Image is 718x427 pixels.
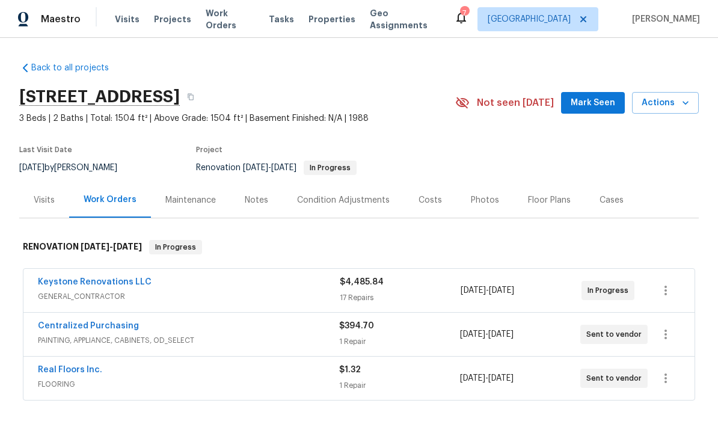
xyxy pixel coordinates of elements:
span: Maestro [41,13,81,25]
div: Visits [34,194,55,206]
span: [DATE] [489,286,514,295]
div: 17 Repairs [340,292,461,304]
span: PAINTING, APPLIANCE, CABINETS, OD_SELECT [38,334,339,346]
div: Floor Plans [528,194,571,206]
button: Copy Address [180,86,201,108]
span: In Progress [150,241,201,253]
span: Renovation [196,164,357,172]
span: Work Orders [206,7,254,31]
span: In Progress [305,164,355,171]
div: 1 Repair [339,379,459,392]
span: Projects [154,13,191,25]
div: 1 Repair [339,336,459,348]
div: Condition Adjustments [297,194,390,206]
div: Cases [600,194,624,206]
a: Keystone Renovations LLC [38,278,152,286]
span: Not seen [DATE] [477,97,554,109]
button: Actions [632,92,699,114]
span: [DATE] [113,242,142,251]
div: Photos [471,194,499,206]
div: Notes [245,194,268,206]
span: - [460,328,514,340]
span: Tasks [269,15,294,23]
span: Visits [115,13,140,25]
span: 3 Beds | 2 Baths | Total: 1504 ft² | Above Grade: 1504 ft² | Basement Finished: N/A | 1988 [19,112,455,124]
span: $4,485.84 [340,278,384,286]
span: Sent to vendor [586,372,646,384]
span: [DATE] [460,374,485,382]
div: by [PERSON_NAME] [19,161,132,175]
div: Work Orders [84,194,137,206]
span: [DATE] [271,164,296,172]
span: - [81,242,142,251]
span: Sent to vendor [586,328,646,340]
span: [DATE] [81,242,109,251]
span: $394.70 [339,322,374,330]
span: In Progress [588,284,633,296]
span: [DATE] [243,164,268,172]
span: GENERAL_CONTRACTOR [38,290,340,303]
span: - [243,164,296,172]
span: [DATE] [488,330,514,339]
div: 7 [460,7,468,19]
span: $1.32 [339,366,361,374]
span: Project [196,146,222,153]
a: Centralized Purchasing [38,322,139,330]
span: [DATE] [460,330,485,339]
span: [PERSON_NAME] [627,13,700,25]
a: Real Floors Inc. [38,366,102,374]
span: - [460,372,514,384]
span: [DATE] [488,374,514,382]
div: Maintenance [165,194,216,206]
span: [GEOGRAPHIC_DATA] [488,13,571,25]
div: Costs [419,194,442,206]
span: FLOORING [38,378,339,390]
span: - [461,284,514,296]
span: Geo Assignments [370,7,440,31]
span: [DATE] [461,286,486,295]
div: RENOVATION [DATE]-[DATE]In Progress [19,228,699,266]
button: Mark Seen [561,92,625,114]
h6: RENOVATION [23,240,142,254]
span: Properties [308,13,355,25]
span: [DATE] [19,164,44,172]
span: Last Visit Date [19,146,72,153]
a: Back to all projects [19,62,135,74]
span: Actions [642,96,689,111]
span: Mark Seen [571,96,615,111]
